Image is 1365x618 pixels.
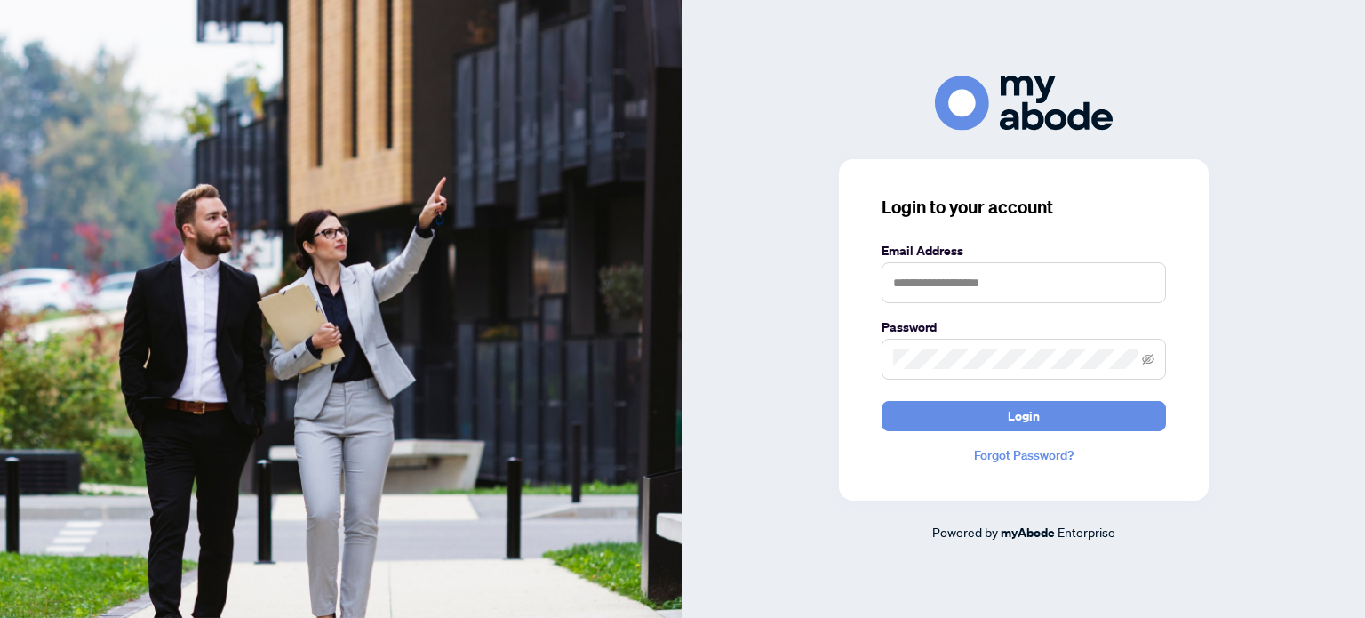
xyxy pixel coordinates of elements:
[935,76,1113,130] img: ma-logo
[882,241,1166,261] label: Email Address
[882,317,1166,337] label: Password
[932,524,998,540] span: Powered by
[1008,402,1040,430] span: Login
[882,401,1166,431] button: Login
[1001,523,1055,542] a: myAbode
[1058,524,1115,540] span: Enterprise
[882,445,1166,465] a: Forgot Password?
[882,195,1166,220] h3: Login to your account
[1142,353,1154,365] span: eye-invisible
